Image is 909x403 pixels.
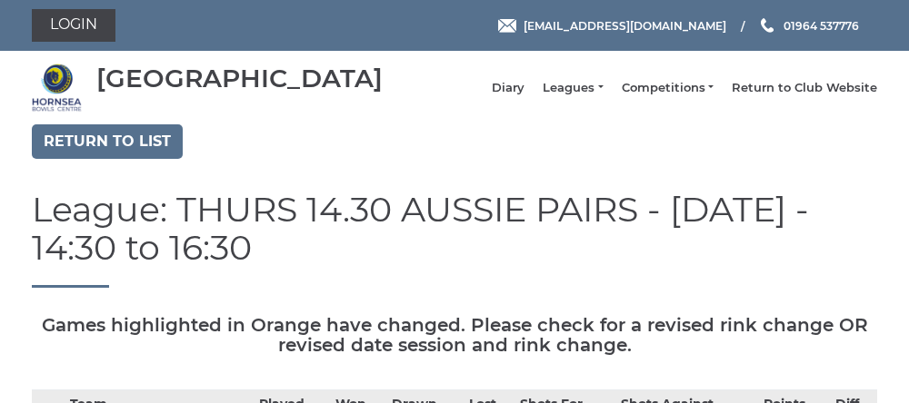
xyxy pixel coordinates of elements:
[543,80,603,96] a: Leagues
[761,18,774,33] img: Phone us
[622,80,714,96] a: Competitions
[758,17,859,34] a: Phone us 01964 537776
[32,63,82,113] img: Hornsea Bowls Centre
[524,18,726,32] span: [EMAIL_ADDRESS][DOMAIN_NAME]
[32,191,877,288] h1: League: THURS 14.30 AUSSIE PAIRS - [DATE] - 14:30 to 16:30
[96,64,383,93] div: [GEOGRAPHIC_DATA]
[32,9,115,42] a: Login
[732,80,877,96] a: Return to Club Website
[32,315,877,355] h5: Games highlighted in Orange have changed. Please check for a revised rink change OR revised date ...
[498,19,516,33] img: Email
[32,124,183,159] a: Return to list
[498,17,726,34] a: Email [EMAIL_ADDRESS][DOMAIN_NAME]
[492,80,524,96] a: Diary
[784,18,859,32] span: 01964 537776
